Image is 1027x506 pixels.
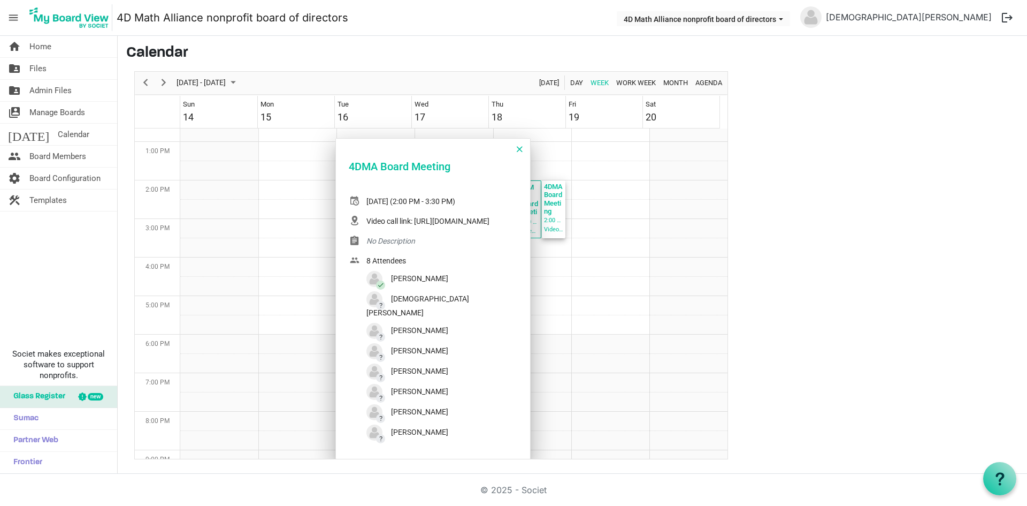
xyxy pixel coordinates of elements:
[366,323,520,339] div: [PERSON_NAME]
[996,6,1018,29] button: logout
[366,384,382,400] img: no-profile-picture.svg
[376,394,385,403] span: ?
[58,124,89,145] span: Calendar
[492,110,502,124] div: 18
[694,76,723,89] span: Agenda
[694,76,724,89] button: Agenda
[662,76,689,89] span: Month
[29,102,85,123] span: Manage Boards
[145,379,170,386] span: 7:00 PM
[366,237,417,245] span: No Description
[29,80,72,101] span: Admin Files
[615,76,658,89] button: Work Week
[145,456,170,463] span: 9:00 PM
[589,76,610,89] span: Week
[415,99,428,110] div: Wed
[366,404,520,420] div: [PERSON_NAME]
[5,349,112,381] span: Societ makes exceptional software to support nonprofits.
[376,373,385,382] span: ?
[175,76,241,89] button: September 2025
[155,72,173,94] div: next period
[646,110,656,124] div: 20
[366,271,382,287] img: no-profile-picture.svg
[366,364,382,380] img: no-profile-picture.svg
[338,99,349,110] div: Tue
[376,301,385,310] span: ?
[415,110,425,124] div: 17
[366,196,455,207] div: [DATE] (2:00 PM - 3:30 PM)
[145,147,170,155] span: 1:00 PM
[569,76,584,89] span: Day
[145,186,170,193] span: 2:00 PM
[139,76,153,89] button: Previous
[8,408,39,429] span: Sumac
[366,291,520,319] div: [DEMOGRAPHIC_DATA][PERSON_NAME]
[29,146,86,167] span: Board Members
[544,225,563,235] div: Video call link: [URL][DOMAIN_NAME]
[3,7,24,28] span: menu
[615,76,657,89] span: Work Week
[26,4,112,31] img: My Board View Logo
[8,58,21,79] span: folder_shared
[366,425,382,441] img: no-profile-picture.svg
[145,340,170,348] span: 6:00 PM
[366,364,520,380] div: [PERSON_NAME]
[646,99,656,110] div: Sat
[366,323,382,339] img: no-profile-picture.svg
[350,255,366,445] span: people
[366,404,382,420] img: no-profile-picture.svg
[366,255,520,267] div: 8 Attendees
[538,76,560,89] span: [DATE]
[492,99,503,110] div: Thu
[29,190,67,211] span: Templates
[511,141,527,157] button: Close
[8,452,42,473] span: Frontier
[366,291,382,307] img: no-profile-picture.svg
[260,110,271,124] div: 15
[349,158,517,175] div: 4DMA Board Meeting
[8,124,49,145] span: [DATE]
[145,224,170,232] span: 3:00 PM
[544,216,563,225] div: 2:00 PM - 3:30 PM
[8,386,65,407] span: Glass Register
[376,333,385,342] span: ?
[366,425,520,441] div: [PERSON_NAME]
[260,99,274,110] div: Mon
[376,434,385,443] span: ?
[157,76,171,89] button: Next
[569,110,579,124] div: 19
[145,263,170,270] span: 4:00 PM
[366,384,520,400] div: [PERSON_NAME]
[800,6,822,28] img: no-profile-picture.svg
[338,110,348,124] div: 16
[117,7,348,28] a: 4D Math Alliance nonprofit board of directors
[183,110,194,124] div: 14
[366,216,489,227] div: Video call link: [URL][DOMAIN_NAME]
[662,76,690,89] button: Month
[126,44,1018,63] h3: Calendar
[8,102,21,123] span: switch_account
[8,146,21,167] span: people
[29,168,101,189] span: Board Configuration
[544,180,563,216] div: 4DMA Board Meeting
[822,6,996,28] a: [DEMOGRAPHIC_DATA][PERSON_NAME]
[134,71,728,459] div: Week of September 19, 2025
[569,76,585,89] button: Day
[569,99,576,110] div: Fri
[183,99,195,110] div: Sun
[376,281,385,290] span: check
[542,180,565,238] div: 4DMA Board Meeting Begin From Thursday, September 18, 2025 at 2:00:00 PM GMT-07:00 Ends At Thursd...
[8,168,21,189] span: settings
[29,58,47,79] span: Files
[26,4,117,31] a: My Board View Logo
[366,343,382,359] img: no-profile-picture.svg
[480,485,547,495] a: © 2025 - Societ
[366,271,520,287] div: [PERSON_NAME]
[88,393,103,401] div: new
[376,353,385,362] span: ?
[145,417,170,425] span: 8:00 PM
[175,76,227,89] span: [DATE] - [DATE]
[136,72,155,94] div: previous period
[8,190,21,211] span: construction
[29,36,51,57] span: Home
